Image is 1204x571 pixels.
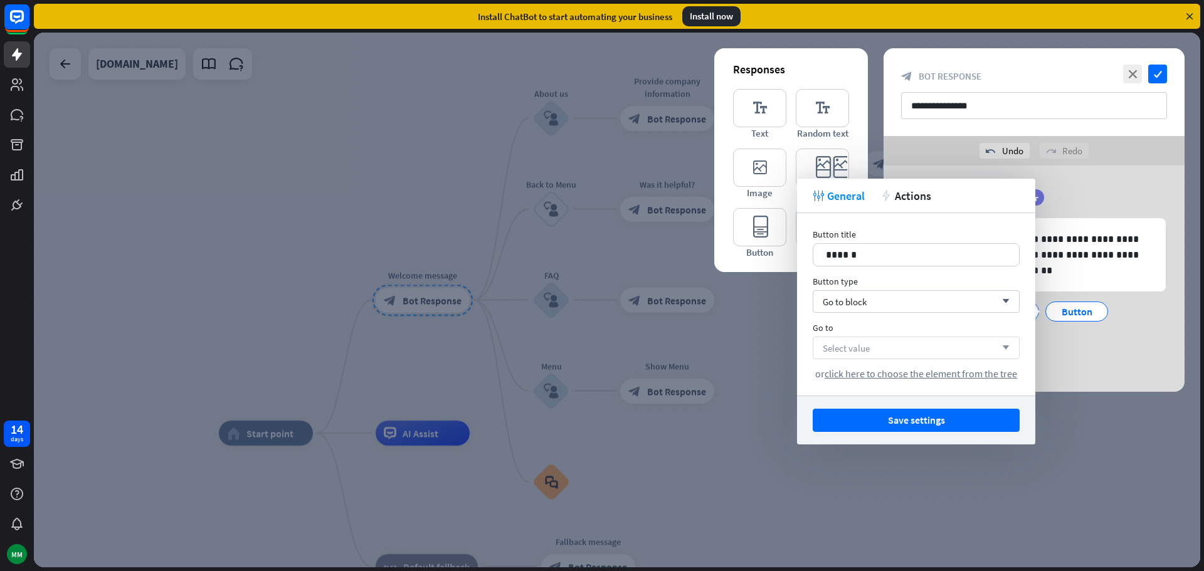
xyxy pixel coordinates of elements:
div: MM [7,544,27,564]
span: click here to choose the element from the tree [825,367,1017,380]
span: Actions [895,189,931,203]
i: undo [986,146,996,156]
div: Install now [682,6,741,26]
div: Go to [813,322,1020,333]
div: 14 [11,424,23,435]
i: tweak [813,190,824,201]
div: Button type [813,276,1020,287]
div: days [11,435,23,444]
span: Select value [823,342,870,354]
i: redo [1046,146,1056,156]
i: arrow_down [996,298,1010,305]
div: Button title [813,229,1020,240]
button: Save settings [813,409,1020,432]
div: Button [1056,302,1097,321]
div: Install ChatBot to start automating your business [478,11,672,23]
i: arrow_down [996,344,1010,352]
span: Bot Response [919,70,981,82]
i: block_bot_response [901,71,912,82]
i: action [880,190,892,201]
i: close [1123,65,1142,83]
div: Undo [980,143,1030,159]
span: General [827,189,865,203]
div: Redo [1040,143,1089,159]
div: or [813,367,1020,380]
button: Open LiveChat chat widget [10,5,48,43]
a: 14 days [4,421,30,447]
span: Go to block [823,296,867,308]
i: check [1148,65,1167,83]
